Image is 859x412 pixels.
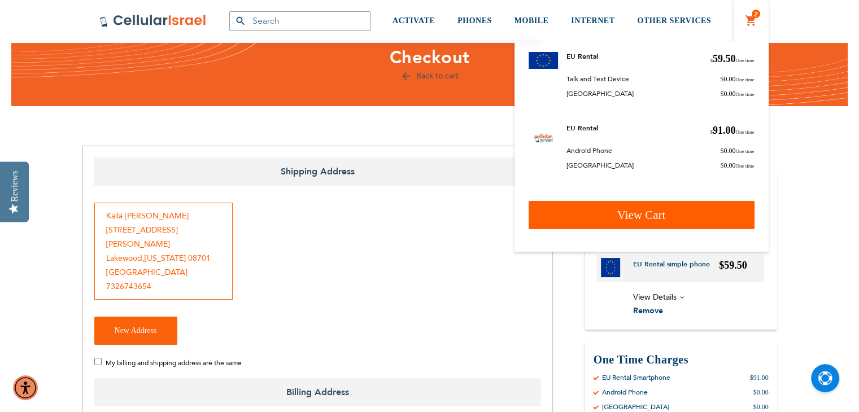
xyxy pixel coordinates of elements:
[514,16,549,25] span: MOBILE
[400,71,459,81] a: Back to cart
[390,46,470,69] span: Checkout
[529,201,755,229] a: View Cart
[106,358,242,367] span: My billing and shipping address are the same
[633,292,677,303] span: View Details
[735,91,754,97] span: One time
[566,161,634,170] span: [GEOGRAPHIC_DATA]
[735,77,754,82] span: One time
[754,10,758,19] span: 2
[720,146,754,155] span: 0.00
[393,16,435,25] span: ACTIVATE
[710,129,713,135] span: $
[229,11,370,31] input: Search
[720,90,723,98] span: $
[457,16,492,25] span: PHONES
[94,203,233,300] div: Kaila [PERSON_NAME] [STREET_ADDRESS][PERSON_NAME] Lakewood , [US_STATE] 08701 [GEOGRAPHIC_DATA] 7...
[735,58,754,63] span: One time
[566,124,598,133] a: EU Rental
[720,147,723,155] span: $
[602,402,669,411] div: [GEOGRAPHIC_DATA]
[750,373,769,382] div: $91.00
[566,74,629,84] span: Talk and Text Device
[94,157,541,186] span: Shipping Address
[594,352,769,367] h3: One Time Charges
[571,16,614,25] span: INTERNET
[94,317,177,345] button: New Address
[13,375,38,400] div: Accessibility Menu
[735,163,754,169] span: One time
[617,208,666,222] span: View Cart
[566,89,634,98] span: [GEOGRAPHIC_DATA]
[602,373,670,382] div: EU Rental Smartphone
[566,52,598,61] a: EU Rental
[115,326,157,335] span: New Address
[710,124,754,138] span: 91.00
[720,161,723,169] span: $
[720,74,754,84] span: 0.00
[602,388,648,397] div: Android Phone
[720,161,754,170] span: 0.00
[637,16,711,25] span: OTHER SERVICES
[633,305,663,316] span: Remove
[735,129,754,135] span: One time
[719,260,747,271] span: $59.50
[710,58,713,63] span: $
[94,378,541,406] span: Billing Address
[566,146,612,155] span: Android Phone
[10,170,20,201] div: Reviews
[99,14,207,28] img: Cellular Israel Logo
[735,148,754,154] span: One time
[720,75,723,83] span: $
[710,52,754,66] span: 59.50
[633,260,718,278] a: EU Rental simple phone
[753,388,769,397] div: $0.00
[529,52,558,69] img: EU Rental simple phone
[601,258,620,277] img: EU Rental simple phone
[745,14,757,28] a: 2
[753,402,769,411] div: $0.00
[720,89,754,98] span: 0.00
[529,124,558,153] img: EU Rental Smartphone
